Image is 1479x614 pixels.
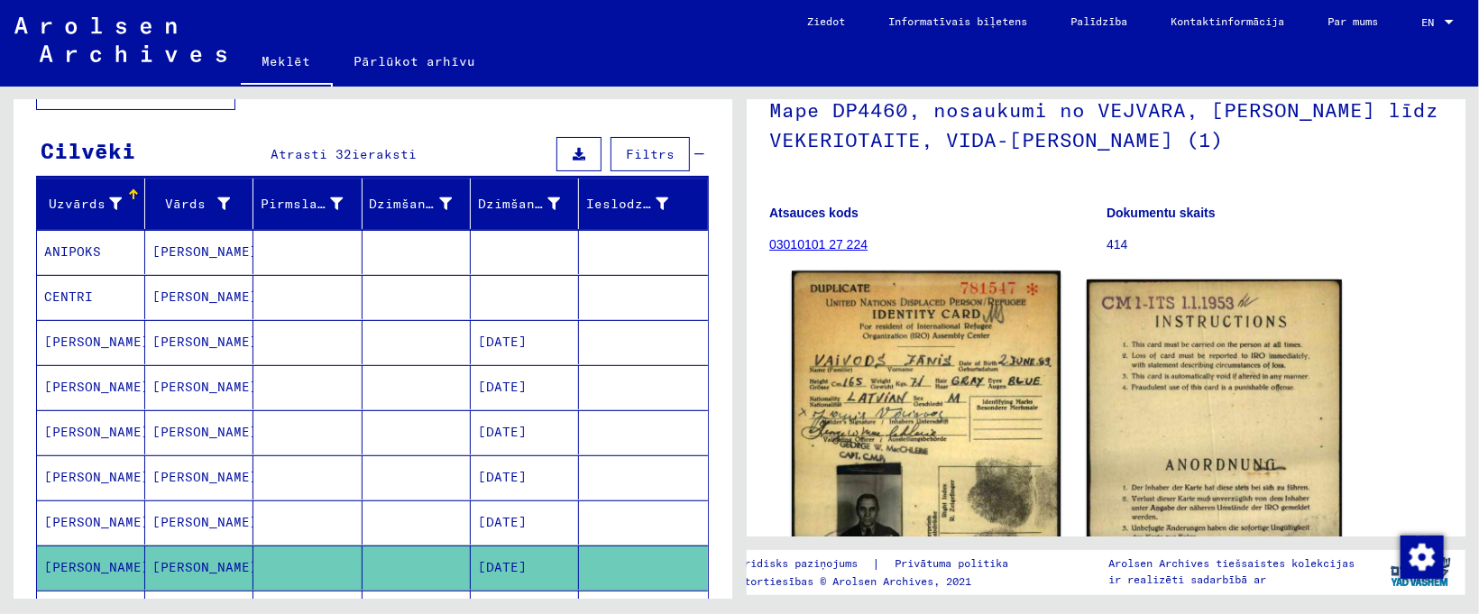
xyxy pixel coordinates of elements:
[370,189,474,218] div: Dzimšanas vieta
[44,334,150,350] font: [PERSON_NAME]
[152,469,258,485] font: [PERSON_NAME]
[1400,535,1443,578] div: Mainīt piekrišanu
[1109,573,1267,586] font: ir realizēti sadarbībā ar
[1087,280,1343,610] img: 002.jpg
[478,196,608,212] font: Dzimšanas datums
[354,53,476,69] font: Pārlūkot arhīvu
[152,379,258,395] font: [PERSON_NAME]
[1109,556,1355,570] font: Arolsen Archives tiešsaistes kolekcijas
[44,559,150,575] font: [PERSON_NAME]
[14,17,226,62] img: Arolsen_neg.svg
[37,179,145,229] mat-header-cell: Uzvārds
[807,14,845,28] font: Ziedot
[873,555,881,572] font: |
[262,53,311,69] font: Meklēt
[152,189,253,218] div: Vārds
[165,196,206,212] font: Vārds
[478,559,527,575] font: [DATE]
[888,14,1027,28] font: Informatīvais biļetens
[732,574,972,588] font: Autortiesības © Arolsen Archives, 2021
[1171,14,1284,28] font: Kontaktinformācija
[586,189,691,218] div: Ieslodzītā #
[478,424,527,440] font: [DATE]
[152,334,258,350] font: [PERSON_NAME]
[261,189,365,218] div: Pirmslaulības uzvārds
[44,469,150,485] font: [PERSON_NAME]
[333,40,498,83] a: Pārlūkot arhīvu
[152,424,258,440] font: [PERSON_NAME]
[1401,536,1444,579] img: Mainīt piekrišanu
[1421,15,1434,29] font: EN
[1107,237,1127,252] font: 414
[241,40,333,87] a: Meklēt
[44,243,101,260] font: ANIPOKS
[1387,549,1455,594] img: yv_logo.png
[145,179,253,229] mat-header-cell: Vārds
[41,137,135,164] font: Cilvēki
[478,334,527,350] font: [DATE]
[152,289,258,305] font: [PERSON_NAME]
[881,554,1031,573] a: Privātuma politika
[363,179,471,229] mat-header-cell: Dzimšanas vieta
[478,189,583,218] div: Dzimšanas datums
[769,237,868,252] a: 03010101 27 224
[44,379,150,395] font: [PERSON_NAME]
[152,243,258,260] font: [PERSON_NAME]
[732,556,859,570] font: Juridisks paziņojums
[579,179,708,229] mat-header-cell: Ieslodzītā #
[586,196,684,212] font: Ieslodzītā #
[896,556,1009,570] font: Privātuma politika
[478,379,527,395] font: [DATE]
[732,554,873,573] a: Juridisks paziņojums
[626,146,675,162] font: Filtrs
[611,137,690,171] button: Filtrs
[769,206,859,220] font: Atsauces kods
[352,146,417,162] font: ieraksti
[1327,14,1378,28] font: Par mums
[253,179,362,229] mat-header-cell: Pirmslaulības uzvārds
[471,179,579,229] mat-header-cell: Dzimšanas datums
[370,196,491,212] font: Dzimšanas vieta
[271,146,352,162] font: Atrasti 32
[1107,206,1216,220] font: Dokumentu skaits
[478,514,527,530] font: [DATE]
[51,85,214,101] font: Arhīva koka vienības
[261,196,431,212] font: Pirmslaulības uzvārds
[44,289,93,305] font: CENTRI
[152,514,258,530] font: [PERSON_NAME]
[44,514,150,530] font: [PERSON_NAME]
[478,469,527,485] font: [DATE]
[49,196,106,212] font: Uzvārds
[44,189,144,218] div: Uzvārds
[152,559,258,575] font: [PERSON_NAME]
[1070,14,1127,28] font: Palīdzība
[44,424,150,440] font: [PERSON_NAME]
